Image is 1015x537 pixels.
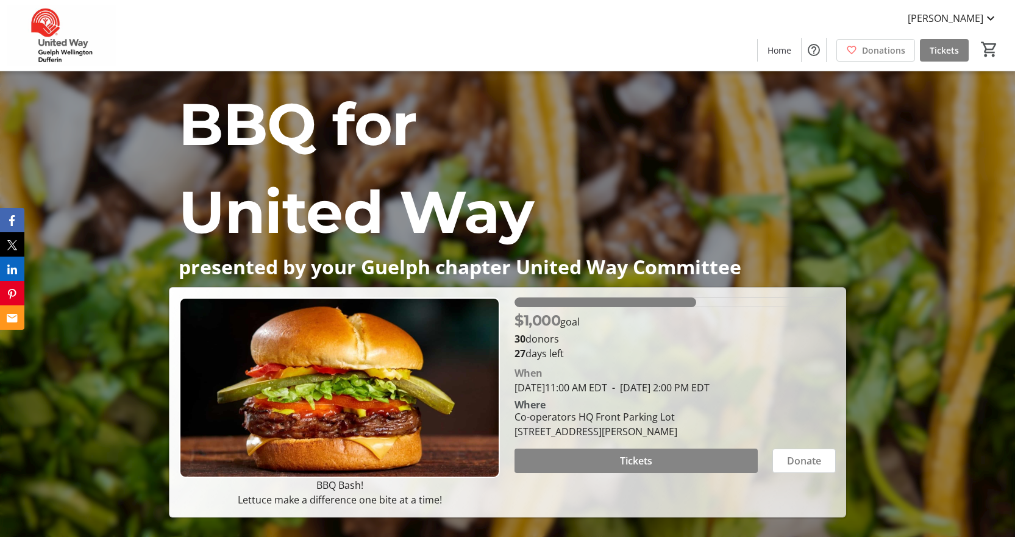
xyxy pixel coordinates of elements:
[802,38,826,62] button: Help
[515,310,580,332] p: goal
[515,347,525,360] span: 27
[930,44,959,57] span: Tickets
[862,44,905,57] span: Donations
[908,11,983,26] span: [PERSON_NAME]
[515,381,607,394] span: [DATE] 11:00 AM EDT
[515,297,835,307] div: 56.58800000000001% of fundraising goal reached
[515,311,560,329] span: $1,000
[620,453,652,468] span: Tickets
[515,449,757,473] button: Tickets
[179,88,417,160] span: BBQ for
[515,400,546,410] div: Where
[787,453,821,468] span: Donate
[515,366,543,380] div: When
[179,176,533,247] span: United Way
[179,256,836,277] p: presented by your Guelph chapter United Way Committee
[179,478,500,493] p: BBQ Bash!
[898,9,1008,28] button: [PERSON_NAME]
[179,493,500,507] p: Lettuce make a difference one bite at a time!
[515,424,677,439] div: [STREET_ADDRESS][PERSON_NAME]
[179,297,500,478] img: Campaign CTA Media Photo
[607,381,620,394] span: -
[920,39,969,62] a: Tickets
[515,332,525,346] b: 30
[772,449,836,473] button: Donate
[7,5,116,66] img: United Way Guelph Wellington Dufferin's Logo
[515,332,835,346] p: donors
[515,410,677,424] div: Co-operators HQ Front Parking Lot
[607,381,710,394] span: [DATE] 2:00 PM EDT
[767,44,791,57] span: Home
[978,38,1000,60] button: Cart
[758,39,801,62] a: Home
[836,39,915,62] a: Donations
[515,346,835,361] p: days left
